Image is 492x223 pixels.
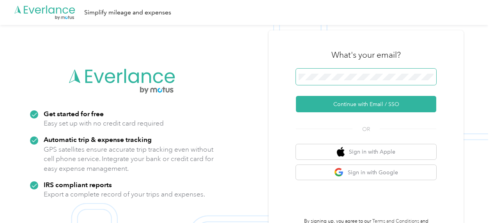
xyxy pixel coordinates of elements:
img: apple logo [337,147,345,157]
div: Simplify mileage and expenses [84,8,171,18]
p: Export a complete record of your trips and expenses. [44,189,205,199]
button: google logoSign in with Google [296,165,436,180]
strong: IRS compliant reports [44,181,112,189]
strong: Get started for free [44,110,104,118]
strong: Automatic trip & expense tracking [44,135,152,143]
p: Easy set up with no credit card required [44,119,164,128]
img: google logo [334,168,344,177]
span: OR [352,125,380,133]
button: apple logoSign in with Apple [296,144,436,159]
button: Continue with Email / SSO [296,96,436,112]
p: GPS satellites ensure accurate trip tracking even without cell phone service. Integrate your bank... [44,145,214,173]
h3: What's your email? [331,50,401,60]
